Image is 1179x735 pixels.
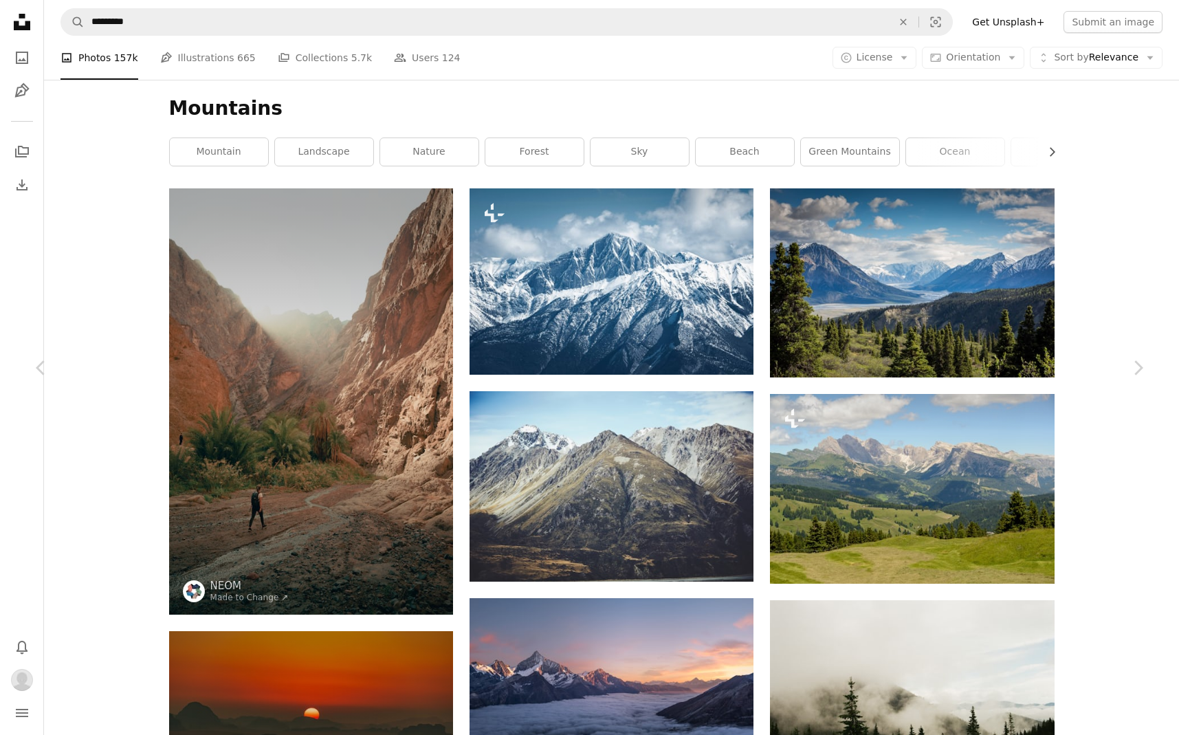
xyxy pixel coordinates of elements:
a: mountain [170,138,268,166]
img: Avatar of user Trent Harper [11,669,33,691]
button: Orientation [922,47,1024,69]
a: Download History [8,171,36,199]
a: Get Unsplash+ [964,11,1053,33]
img: a mountain range covered in snow under a blue sky [470,188,753,375]
a: trees near mountain [770,688,1054,701]
a: sky [591,138,689,166]
a: hiking [1011,138,1110,166]
img: a view of a valley with mountains in the background [770,394,1054,584]
span: 665 [237,50,256,65]
span: Orientation [946,52,1000,63]
span: Relevance [1054,51,1138,65]
button: Menu [8,699,36,727]
a: nature [380,138,478,166]
a: NEOM [210,579,289,593]
button: License [833,47,917,69]
span: 124 [442,50,461,65]
a: Photos [8,44,36,72]
button: Notifications [8,633,36,661]
span: License [857,52,893,63]
button: Visual search [919,9,952,35]
a: Collections 5.7k [278,36,372,80]
img: a man walking down a dirt road next to a mountain [169,188,453,615]
span: 5.7k [351,50,372,65]
a: Users 124 [394,36,460,80]
a: ocean [906,138,1004,166]
span: Sort by [1054,52,1088,63]
a: Illustrations 665 [160,36,256,80]
a: landscape [275,138,373,166]
a: Next [1097,302,1179,434]
a: snow capped mountans [470,480,753,492]
a: green mountains [801,138,899,166]
a: Illustrations [8,77,36,105]
button: Sort byRelevance [1030,47,1163,69]
a: Made to Change ↗ [210,593,289,602]
button: Clear [888,9,918,35]
a: the sun is setting over the mountains in the desert [169,719,453,732]
a: beach [696,138,794,166]
a: a view of a valley with mountains in the background [770,483,1054,495]
button: Profile [8,666,36,694]
a: green mountain across body of water [770,276,1054,289]
a: aerial photo of foggy mountains [470,686,753,699]
a: a mountain range covered in snow under a blue sky [470,275,753,287]
a: a man walking down a dirt road next to a mountain [169,395,453,407]
button: Submit an image [1064,11,1163,33]
h1: Mountains [169,96,1055,121]
button: scroll list to the right [1039,138,1055,166]
a: Collections [8,138,36,166]
a: forest [485,138,584,166]
img: snow capped mountans [470,391,753,582]
img: Go to NEOM's profile [183,580,205,602]
img: green mountain across body of water [770,188,1054,377]
form: Find visuals sitewide [60,8,953,36]
button: Search Unsplash [61,9,85,35]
